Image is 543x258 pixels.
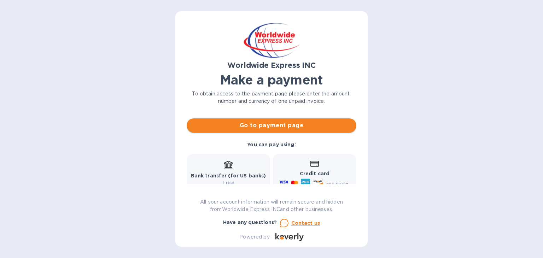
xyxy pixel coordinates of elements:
h1: Make a payment [187,72,356,87]
b: Bank transfer (for US banks) [191,173,266,178]
b: Worldwide Express INC [227,61,315,70]
u: Contact us [291,220,320,226]
span: and more... [326,181,352,186]
span: Go to payment page [192,121,351,130]
b: Have any questions? [223,219,277,225]
p: To obtain access to the payment page please enter the amount, number and currency of one unpaid i... [187,90,356,105]
p: All your account information will remain secure and hidden from Worldwide Express INC and other b... [187,198,356,213]
button: Go to payment page [187,118,356,133]
p: Powered by [239,233,269,241]
b: You can pay using: [247,142,296,147]
b: Credit card [300,171,329,176]
p: Free [191,180,266,187]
